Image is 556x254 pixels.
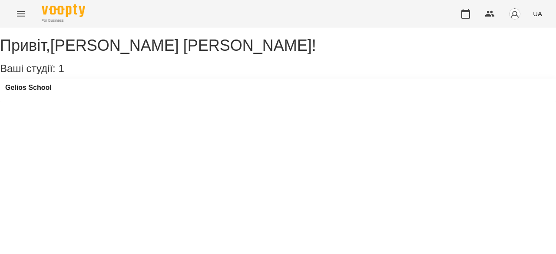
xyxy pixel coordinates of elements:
button: UA [530,6,546,22]
img: avatar_s.png [509,8,521,20]
button: Menu [10,3,31,24]
a: Gelios School [5,84,52,92]
span: For Business [42,18,85,23]
span: 1 [58,63,64,74]
span: UA [533,9,542,18]
img: Voopty Logo [42,4,85,17]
